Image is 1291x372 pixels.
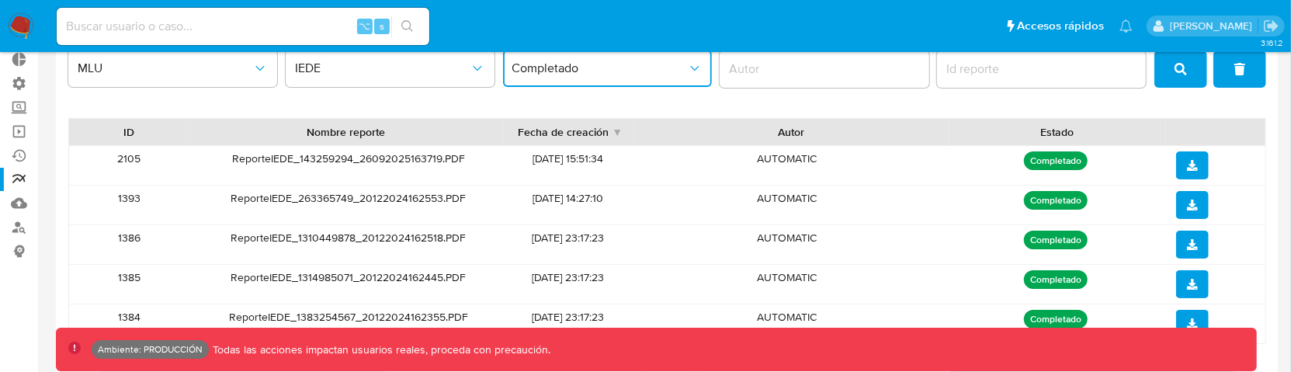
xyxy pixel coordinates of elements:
p: ramiro.carbonell@mercadolibre.com.co [1170,19,1258,33]
span: s [380,19,384,33]
a: Notificaciones [1119,19,1133,33]
span: 3.161.2 [1261,37,1283,49]
a: Salir [1263,18,1279,34]
input: Buscar usuario o caso... [57,16,429,37]
span: Accesos rápidos [1017,18,1104,34]
span: ⌥ [359,19,370,33]
p: Todas las acciones impactan usuarios reales, proceda con precaución. [209,342,550,357]
button: search-icon [391,16,423,37]
p: Ambiente: PRODUCCIÓN [98,346,203,353]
